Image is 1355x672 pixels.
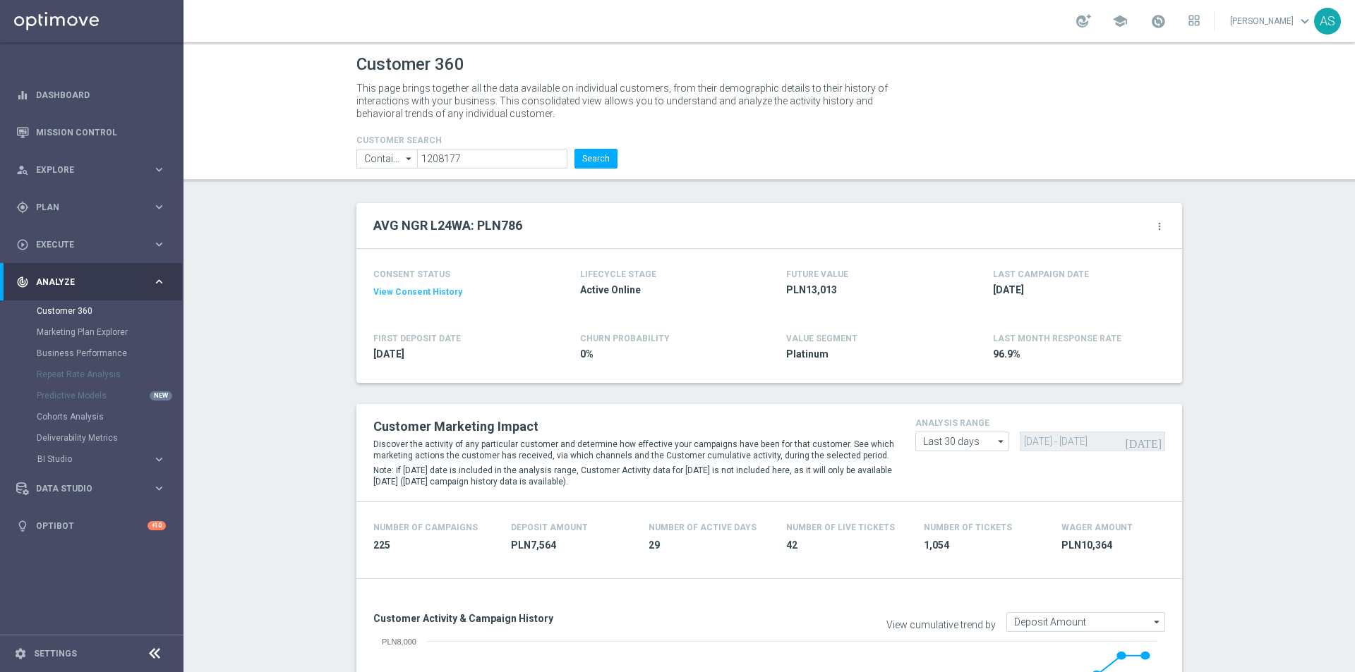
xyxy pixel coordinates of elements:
div: BI Studio [37,455,152,463]
span: 1,054 [924,539,1044,552]
i: keyboard_arrow_right [152,453,166,466]
div: Mission Control [16,114,166,151]
span: Platinum [786,348,951,361]
span: 2017-06-28 [373,348,538,361]
div: Analyze [16,276,152,288]
div: Optibot [16,507,166,544]
button: View Consent History [373,286,462,298]
a: Settings [34,649,77,658]
div: Dashboard [16,76,166,114]
div: Customer 360 [37,300,182,322]
a: Mission Control [36,114,166,151]
span: Execute [36,240,152,249]
i: keyboard_arrow_right [152,238,166,251]
i: more_vert [1154,221,1165,232]
button: lightbulb Optibot +10 [16,520,167,532]
h4: Number Of Live Tickets [786,523,895,532]
h2: Customer Marketing Impact [373,418,894,435]
button: gps_fixed Plan keyboard_arrow_right [16,202,167,213]
div: Execute [16,238,152,251]
a: Dashboard [36,76,166,114]
div: Plan [16,201,152,214]
button: play_circle_outline Execute keyboard_arrow_right [16,239,167,250]
span: 42 [786,539,907,552]
input: analysis range [915,432,1009,451]
i: keyboard_arrow_right [152,200,166,214]
i: track_changes [16,276,29,288]
button: Data Studio keyboard_arrow_right [16,483,167,494]
div: Data Studio [16,482,152,495]
a: Business Performance [37,348,147,359]
a: Marketing Plan Explorer [37,326,147,338]
h4: Number of Campaigns [373,523,478,532]
a: Customer 360 [37,305,147,317]
span: 225 [373,539,494,552]
h4: CONSENT STATUS [373,269,538,279]
button: track_changes Analyze keyboard_arrow_right [16,276,167,288]
button: person_search Explore keyboard_arrow_right [16,164,167,176]
div: Deliverability Metrics [37,427,182,448]
i: keyboard_arrow_right [152,482,166,495]
h4: CUSTOMER SEARCH [356,135,618,145]
div: Repeat Rate Analysis [37,364,182,385]
span: BI Studio [37,455,138,463]
span: PLN10,364 [1061,539,1182,552]
i: gps_fixed [16,201,29,214]
i: arrow_drop_down [1150,613,1164,631]
p: This page brings together all the data available on individual customers, from their demographic ... [356,82,900,120]
div: +10 [147,521,166,530]
div: AS [1314,8,1341,35]
i: person_search [16,164,29,176]
span: Plan [36,203,152,212]
h3: Customer Activity & Campaign History [373,612,759,625]
span: 2025-08-28 [993,283,1158,297]
button: equalizer Dashboard [16,90,167,101]
h4: Deposit Amount [511,523,588,532]
i: keyboard_arrow_right [152,275,166,288]
span: Data Studio [36,484,152,493]
i: equalizer [16,89,29,102]
span: Active Online [580,283,745,297]
h4: Number of Active Days [649,523,757,532]
div: Business Performance [37,343,182,364]
text: PLN8,000 [382,637,416,646]
label: View cumulative trend by [886,619,996,631]
i: lightbulb [16,520,29,532]
h1: Customer 360 [356,54,1182,75]
button: Search [574,149,618,169]
input: Enter CID, Email, name or phone [417,149,567,169]
a: [PERSON_NAME]keyboard_arrow_down [1229,11,1314,32]
span: school [1112,13,1128,29]
h4: LAST CAMPAIGN DATE [993,269,1089,279]
span: CHURN PROBABILITY [580,334,670,343]
span: 96.9% [993,348,1158,361]
span: keyboard_arrow_down [1297,13,1313,29]
i: arrow_drop_down [402,149,416,168]
span: PLN13,013 [786,283,951,297]
button: Mission Control [16,127,167,138]
button: BI Studio keyboard_arrow_right [37,453,167,465]
a: Deliverability Metrics [37,432,147,444]
i: play_circle_outline [16,238,29,251]
h4: FUTURE VALUE [786,269,848,279]
div: Explore [16,164,152,176]
span: LAST MONTH RESPONSE RATE [993,334,1121,343]
span: 29 [649,539,769,552]
h4: analysis range [915,418,1165,428]
div: BI Studio [37,448,182,470]
a: Cohorts Analysis [37,411,147,422]
h4: VALUE SEGMENT [786,334,857,343]
p: Note: if [DATE] date is included in the analysis range, Customer Activity data for [DATE] is not ... [373,465,894,487]
p: Discover the activity of any particular customer and determine how effective your campaigns have ... [373,439,894,461]
span: Analyze [36,278,152,286]
div: Marketing Plan Explorer [37,322,182,343]
h4: Number Of Tickets [924,523,1012,532]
